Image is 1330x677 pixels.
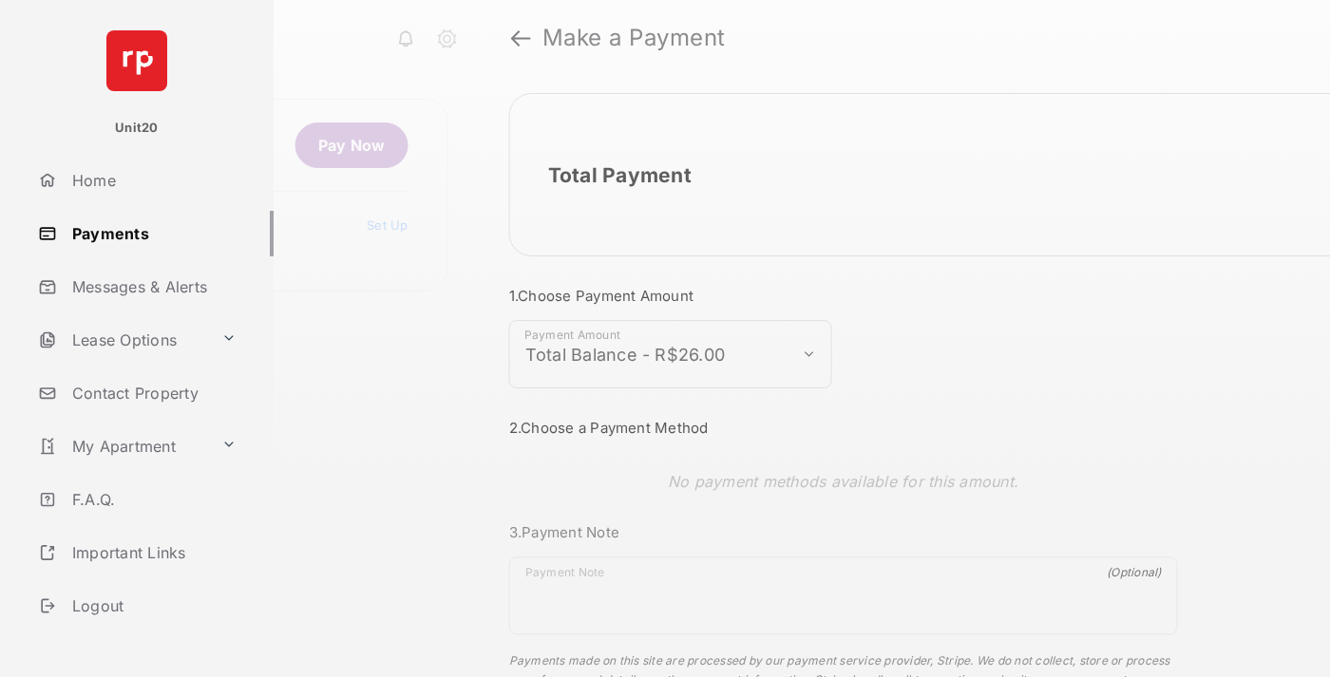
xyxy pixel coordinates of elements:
a: Lease Options [30,317,214,363]
a: Contact Property [30,370,274,416]
h3: 1. Choose Payment Amount [509,287,1178,305]
img: svg+xml;base64,PHN2ZyB4bWxucz0iaHR0cDovL3d3dy53My5vcmcvMjAwMC9zdmciIHdpZHRoPSI2NCIgaGVpZ2h0PSI2NC... [106,30,167,91]
h3: 2. Choose a Payment Method [509,419,1178,437]
strong: Make a Payment [542,27,726,49]
p: Unit20 [115,119,159,138]
a: Important Links [30,530,244,575]
h3: 3. Payment Note [509,523,1178,541]
a: F.A.Q. [30,477,274,522]
a: Messages & Alerts [30,264,274,310]
a: Logout [30,583,274,629]
h2: Total Payment [548,163,692,187]
a: Home [30,158,274,203]
p: No payment methods available for this amount. [668,470,1018,493]
a: Payments [30,211,274,256]
a: Set Up [367,217,408,233]
a: My Apartment [30,423,214,469]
